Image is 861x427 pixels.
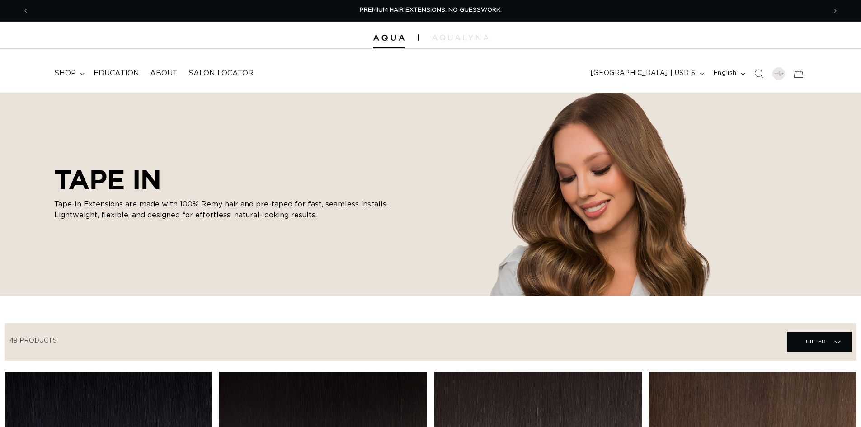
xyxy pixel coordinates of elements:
[94,69,139,78] span: Education
[88,63,145,84] a: Education
[16,2,36,19] button: Previous announcement
[54,164,398,195] h2: TAPE IN
[188,69,254,78] span: Salon Locator
[145,63,183,84] a: About
[825,2,845,19] button: Next announcement
[749,64,769,84] summary: Search
[591,69,696,78] span: [GEOGRAPHIC_DATA] | USD $
[806,333,826,350] span: Filter
[708,65,749,82] button: English
[432,35,489,40] img: aqualyna.com
[49,63,88,84] summary: shop
[9,338,57,344] span: 49 products
[54,69,76,78] span: shop
[54,199,398,221] p: Tape-In Extensions are made with 100% Remy hair and pre-taped for fast, seamless installs. Lightw...
[183,63,259,84] a: Salon Locator
[713,69,737,78] span: English
[585,65,708,82] button: [GEOGRAPHIC_DATA] | USD $
[373,35,405,41] img: Aqua Hair Extensions
[787,332,852,352] summary: Filter
[360,7,502,13] span: PREMIUM HAIR EXTENSIONS. NO GUESSWORK.
[150,69,178,78] span: About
